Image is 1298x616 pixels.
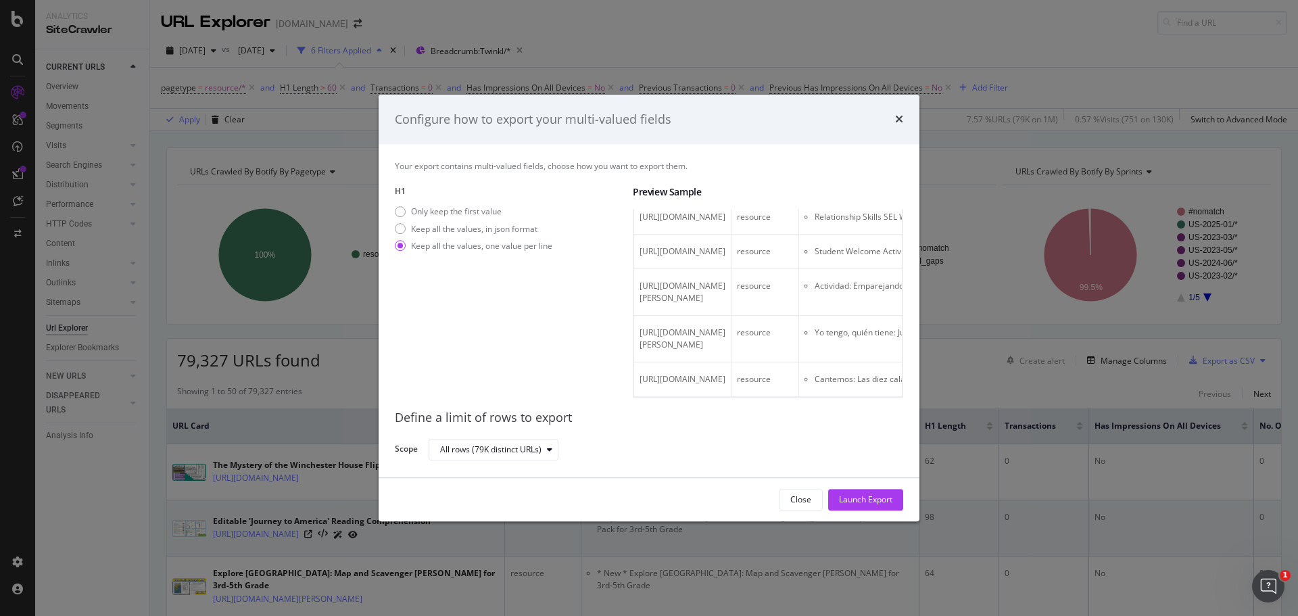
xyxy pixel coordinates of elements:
[779,489,823,511] button: Close
[839,494,892,506] div: Launch Export
[815,212,1131,224] li: Relationship Skills SEL Writing Prompts Booklet for 6th-8th Grade
[429,439,558,460] button: All rows (79K distinct URLs)
[895,111,903,128] div: times
[1280,570,1291,581] span: 1
[731,201,799,235] td: resource
[633,186,903,199] div: Preview Sample
[815,281,1131,293] li: Actividad: Emparejando números del 1 al 20 del Día de San [PERSON_NAME]
[440,446,542,454] div: All rows (79K distinct URLs)
[395,443,418,458] label: Scope
[395,186,622,197] label: H1
[640,281,725,304] span: https://www.twinkl.com/resource/actividad-emparejando-numeros-del-1-al-20-del-dia-de-san-patricio...
[395,206,552,218] div: Only keep the first value
[731,235,799,270] td: resource
[815,246,1131,258] li: Student Welcome Activity Booklet English/Spanish for ELL Newcomers
[411,240,552,252] div: Keep all the values, one value per line
[379,95,919,522] div: modal
[395,223,552,235] div: Keep all the values, in json format
[731,316,799,363] td: resource
[731,363,799,398] td: resource
[640,212,725,223] span: https://www.twinkl.com/resource/relationship-skills-sel-writing-prompts-booklet-us-he-1656434720
[828,489,903,511] button: Launch Export
[790,494,811,506] div: Close
[395,111,671,128] div: Configure how to export your multi-valued fields
[395,160,903,172] div: Your export contains multi-valued fields, choose how you want to export them.
[731,270,799,316] td: resource
[411,206,502,218] div: Only keep the first value
[815,374,1131,386] li: Cantemos: Las diez calabacitas (Presentación de PowerPoint y Google Slides)
[640,374,725,385] span: https://www.twinkl.com/resource/canta-conmigo-las-diez-calabacitas-presentacion-de-powerpoint-y-g...
[395,410,903,427] div: Define a limit of rows to export
[640,246,725,258] span: https://www.twinkl.com/resource/new-student-welcome-activity-booklet-english-spanish-us-sp-174000...
[815,327,1131,339] li: Yo tengo, quién tiene: Juego de números del 1-28 [PERSON_NAME] de los [GEOGRAPHIC_DATA]
[1252,570,1284,602] iframe: Intercom live chat
[640,327,725,351] span: https://www.twinkl.com/resource/yo-tengo-quien-tiene-juego-de-numeros-del-1-28-de-banderas-de-los...
[411,223,537,235] div: Keep all the values, in json format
